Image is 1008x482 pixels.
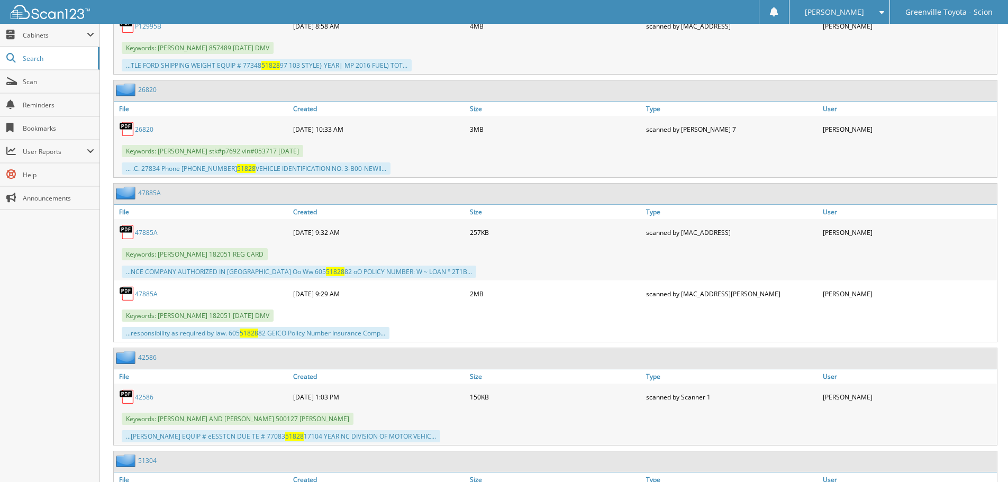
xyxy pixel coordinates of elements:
[820,369,997,384] a: User
[290,205,467,219] a: Created
[643,15,820,37] div: scanned by [MAC_ADDRESS]
[114,369,290,384] a: File
[122,266,476,278] div: ...NCE COMPANY AUTHORIZED IN [GEOGRAPHIC_DATA] Oo Ww 605 82 oO POLICY NUMBER: W ~ LOAN ° 2T1B...
[23,194,94,203] span: Announcements
[905,9,993,15] span: Greenville Toyota - Scion
[290,102,467,116] a: Created
[114,205,290,219] a: File
[23,31,87,40] span: Cabinets
[23,54,93,63] span: Search
[805,9,864,15] span: [PERSON_NAME]
[820,119,997,140] div: [PERSON_NAME]
[467,283,644,304] div: 2MB
[820,222,997,243] div: [PERSON_NAME]
[290,283,467,304] div: [DATE] 9:29 AM
[23,124,94,133] span: Bookmarks
[122,42,274,54] span: Keywords: [PERSON_NAME] 857489 [DATE] DMV
[467,222,644,243] div: 257KB
[122,327,389,339] div: ...responsibility as required by law. 605 82 GEICO Policy Number Insurance Comp...
[23,77,94,86] span: Scan
[119,389,135,405] img: PDF.png
[643,283,820,304] div: scanned by [MAC_ADDRESS][PERSON_NAME]
[23,170,94,179] span: Help
[122,162,391,175] div: ... .C. 27834 Phone [PHONE_NUMBER] VEHICLE IDENTIFICATION NO. 3-B00-NEWIl...
[122,59,412,71] div: ...TLE FORD SHIPPING WEIGHT EQUIP # 77348 97 103 STYLE} YEAR| MP 2016 FUEL) TOT...
[116,186,138,199] img: folder2.png
[11,5,90,19] img: scan123-logo-white.svg
[290,119,467,140] div: [DATE] 10:33 AM
[467,205,644,219] a: Size
[138,188,161,197] a: 47885A
[138,456,157,465] a: 51304
[467,102,644,116] a: Size
[138,85,157,94] a: 26820
[122,430,440,442] div: ...[PERSON_NAME] EQUIP # eESSTCN DUE TE # 77083 17104 YEAR NC DIVISION OF MOTOR VEHIC...
[114,102,290,116] a: File
[326,267,344,276] span: 51828
[467,386,644,407] div: 150KB
[119,286,135,302] img: PDF.png
[122,145,303,157] span: Keywords: [PERSON_NAME] stk#p7692 vin#053717 [DATE]
[290,386,467,407] div: [DATE] 1:03 PM
[116,454,138,467] img: folder2.png
[138,353,157,362] a: 42586
[820,15,997,37] div: [PERSON_NAME]
[643,119,820,140] div: scanned by [PERSON_NAME] 7
[23,101,94,110] span: Reminders
[135,22,161,31] a: P12995B
[290,222,467,243] div: [DATE] 9:32 AM
[23,147,87,156] span: User Reports
[643,222,820,243] div: scanned by [MAC_ADDRESS]
[122,413,353,425] span: Keywords: [PERSON_NAME] AND [PERSON_NAME] 500127 [PERSON_NAME]
[135,289,158,298] a: 47885A
[467,15,644,37] div: 4MB
[820,205,997,219] a: User
[467,369,644,384] a: Size
[135,393,153,402] a: 42586
[122,248,268,260] span: Keywords: [PERSON_NAME] 182051 REG CARD
[820,102,997,116] a: User
[119,224,135,240] img: PDF.png
[135,125,153,134] a: 26820
[135,228,158,237] a: 47885A
[116,83,138,96] img: folder2.png
[237,164,256,173] span: 51828
[240,329,258,338] span: 51828
[116,351,138,364] img: folder2.png
[467,119,644,140] div: 3MB
[261,61,280,70] span: 51828
[643,386,820,407] div: scanned by Scanner 1
[820,386,997,407] div: [PERSON_NAME]
[955,431,1008,482] iframe: Chat Widget
[290,369,467,384] a: Created
[119,18,135,34] img: PDF.png
[643,369,820,384] a: Type
[820,283,997,304] div: [PERSON_NAME]
[643,102,820,116] a: Type
[119,121,135,137] img: PDF.png
[122,310,274,322] span: Keywords: [PERSON_NAME] 182051 [DATE] DMV
[643,205,820,219] a: Type
[285,432,304,441] span: 51828
[290,15,467,37] div: [DATE] 8:58 AM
